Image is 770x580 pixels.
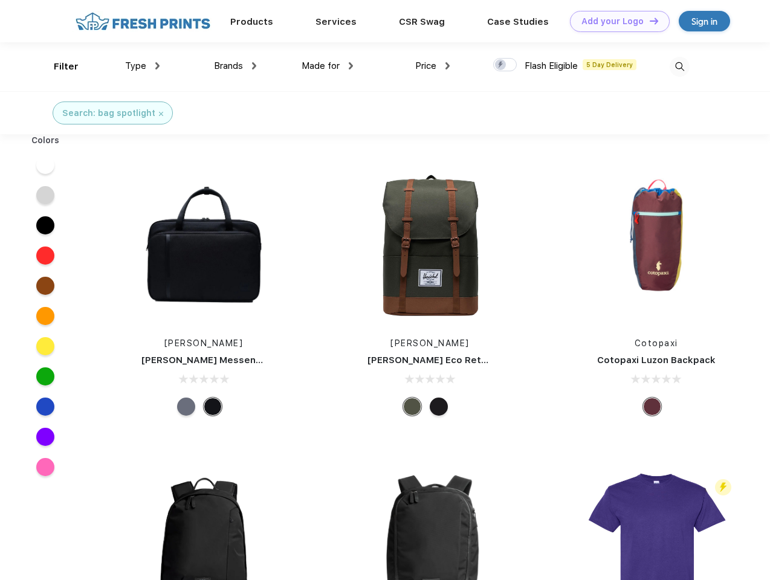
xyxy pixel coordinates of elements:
[72,11,214,32] img: fo%20logo%202.webp
[125,60,146,71] span: Type
[367,355,615,366] a: [PERSON_NAME] Eco Retreat 15" Computer Backpack
[159,112,163,116] img: filter_cancel.svg
[415,60,436,71] span: Price
[54,60,79,74] div: Filter
[403,398,421,416] div: Forest
[214,60,243,71] span: Brands
[164,338,244,348] a: [PERSON_NAME]
[62,107,155,120] div: Search: bag spotlight
[204,398,222,416] div: Black
[576,164,737,325] img: func=resize&h=266
[525,60,578,71] span: Flash Eligible
[670,57,690,77] img: desktop_search.svg
[141,355,272,366] a: [PERSON_NAME] Messenger
[349,164,510,325] img: func=resize&h=266
[635,338,678,348] a: Cotopaxi
[349,62,353,69] img: dropdown.png
[445,62,450,69] img: dropdown.png
[679,11,730,31] a: Sign in
[155,62,160,69] img: dropdown.png
[715,479,731,495] img: flash_active_toggle.svg
[123,164,284,325] img: func=resize&h=266
[583,59,636,70] span: 5 Day Delivery
[230,16,273,27] a: Products
[581,16,644,27] div: Add your Logo
[252,62,256,69] img: dropdown.png
[650,18,658,24] img: DT
[430,398,448,416] div: Black
[691,14,717,28] div: Sign in
[390,338,470,348] a: [PERSON_NAME]
[597,355,716,366] a: Cotopaxi Luzon Backpack
[302,60,340,71] span: Made for
[22,134,69,147] div: Colors
[643,398,661,416] div: Surprise
[177,398,195,416] div: Raven Crosshatch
